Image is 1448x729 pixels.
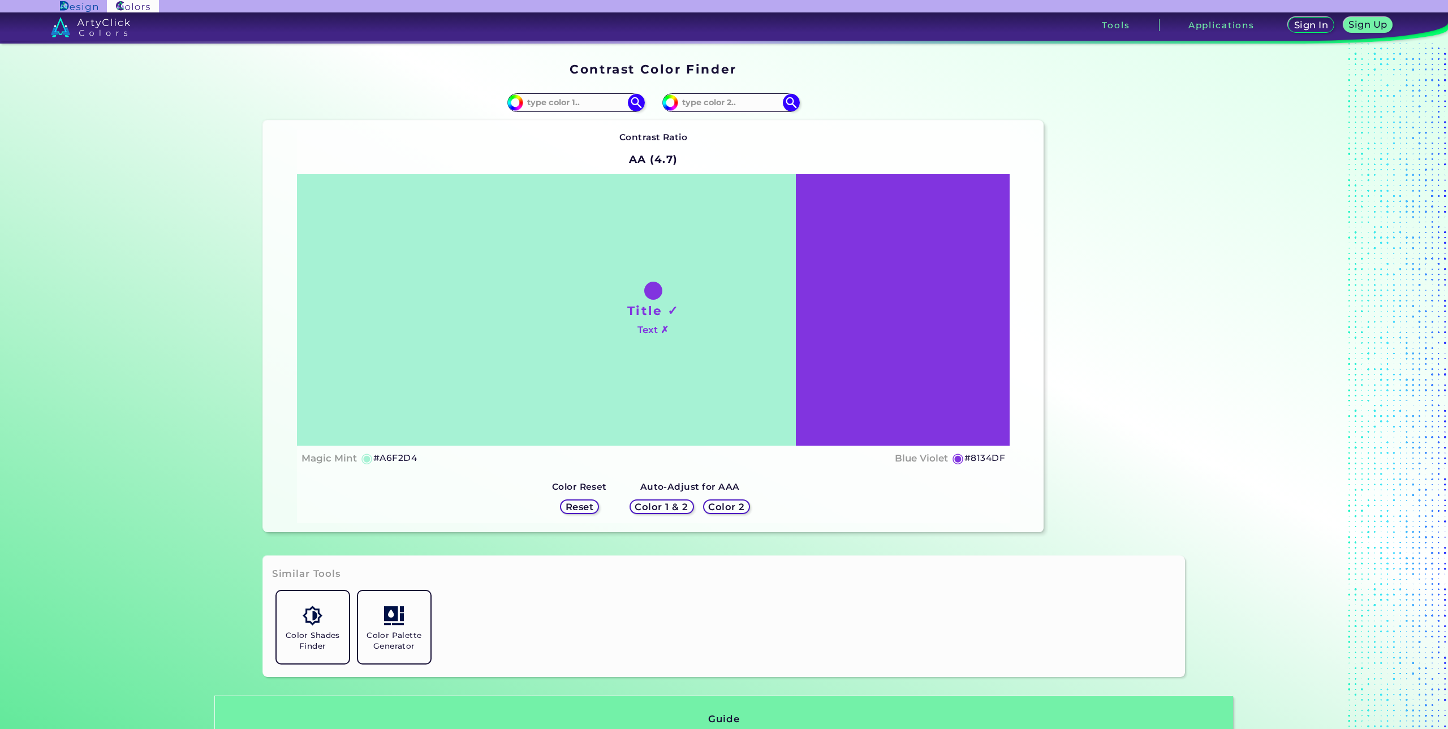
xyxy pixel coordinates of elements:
[272,586,354,668] a: Color Shades Finder
[1344,18,1392,33] a: Sign Up
[1295,21,1328,30] h5: Sign In
[51,17,131,37] img: logo_artyclick_colors_white.svg
[354,586,435,668] a: Color Palette Generator
[952,451,964,465] h5: ◉
[60,1,98,12] img: ArtyClick Design logo
[640,481,740,492] strong: Auto-Adjust for AAA
[272,567,341,581] h3: Similar Tools
[384,606,404,626] img: icon_col_pal_col.svg
[783,94,800,111] img: icon search
[1289,18,1333,33] a: Sign In
[373,451,417,465] h5: #A6F2D4
[1102,21,1130,29] h3: Tools
[624,147,683,172] h2: AA (4.7)
[708,713,739,726] h3: Guide
[303,606,322,626] img: icon_color_shades.svg
[301,450,357,467] h4: Magic Mint
[523,95,628,110] input: type color 1..
[361,451,373,465] h5: ◉
[566,502,593,511] h5: Reset
[709,502,744,511] h5: Color 2
[964,451,1005,465] h5: #8134DF
[636,502,687,511] h5: Color 1 & 2
[1188,21,1255,29] h3: Applications
[552,481,607,492] strong: Color Reset
[895,450,948,467] h4: Blue Violet
[628,94,645,111] img: icon search
[570,61,736,77] h1: Contrast Color Finder
[1350,20,1386,29] h5: Sign Up
[637,322,669,338] h4: Text ✗
[363,630,426,652] h5: Color Palette Generator
[619,132,688,143] strong: Contrast Ratio
[627,302,679,319] h1: Title ✓
[678,95,783,110] input: type color 2..
[281,630,344,652] h5: Color Shades Finder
